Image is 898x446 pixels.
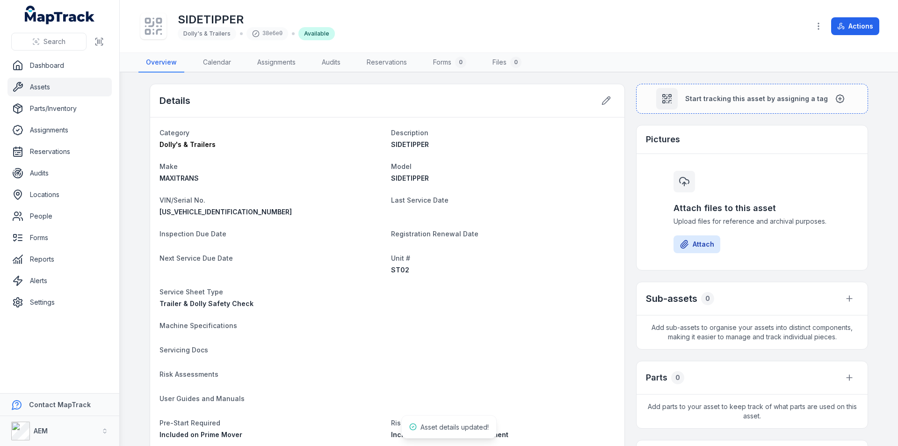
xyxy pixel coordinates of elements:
[7,99,112,118] a: Parts/Inventory
[701,292,714,305] div: 0
[7,78,112,96] a: Assets
[159,230,226,238] span: Inspection Due Date
[159,346,208,354] span: Servicing Docs
[673,202,831,215] h3: Attach files to this asset
[159,208,292,216] span: [US_VEHICLE_IDENTIFICATION_NUMBER]
[455,57,466,68] div: 0
[43,37,65,46] span: Search
[831,17,879,35] button: Actions
[183,30,231,37] span: Dolly's & Trailers
[34,427,48,435] strong: AEM
[646,133,680,146] h3: Pictures
[646,292,697,305] h2: Sub-assets
[178,12,335,27] h1: SIDETIPPER
[391,174,429,182] span: SIDETIPPER
[159,129,189,137] span: Category
[7,271,112,290] a: Alerts
[7,228,112,247] a: Forms
[391,254,410,262] span: Unit #
[159,370,218,378] span: Risk Assessments
[391,162,412,170] span: Model
[159,140,216,148] span: Dolly's & Trailers
[510,57,521,68] div: 0
[637,315,868,349] span: Add sub-assets to organise your assets into distinct components, making it easier to manage and t...
[391,230,478,238] span: Registration Renewal Date
[359,53,414,73] a: Reservations
[159,395,245,402] span: User Guides and Manuals
[7,185,112,204] a: Locations
[685,94,828,103] span: Start tracking this asset by assigning a tag
[673,217,831,226] span: Upload files for reference and archival purposes.
[159,288,223,296] span: Service Sheet Type
[420,423,489,431] span: Asset details updated!
[391,419,477,427] span: Risk Assessment needed?
[637,395,868,428] span: Add parts to your asset to keep track of what parts are used on this asset.
[159,196,205,204] span: VIN/Serial No.
[426,53,474,73] a: Forms0
[159,174,199,182] span: MAXITRANS
[391,431,508,439] span: Included on Truck Risk Assessment
[159,254,233,262] span: Next Service Due Date
[671,371,684,384] div: 0
[485,53,529,73] a: Files0
[7,207,112,226] a: People
[159,431,242,439] span: Included on Prime Mover
[636,84,868,114] button: Start tracking this asset by assigning a tag
[196,53,239,73] a: Calendar
[159,419,220,427] span: Pre-Start Required
[673,235,720,253] button: Attach
[391,196,449,204] span: Last Service Date
[138,53,184,73] a: Overview
[25,6,95,24] a: MapTrack
[159,94,190,107] h2: Details
[391,129,428,137] span: Description
[646,371,667,384] h3: Parts
[7,293,112,312] a: Settings
[314,53,348,73] a: Audits
[29,401,91,409] strong: Contact MapTrack
[11,33,87,51] button: Search
[250,53,303,73] a: Assignments
[7,142,112,161] a: Reservations
[7,164,112,183] a: Audits
[391,266,409,274] span: ST02
[159,322,237,329] span: Machine Specifications
[7,121,112,139] a: Assignments
[391,140,429,148] span: SIDETIPPER
[7,56,112,75] a: Dashboard
[246,27,288,40] div: 38e6e0
[159,162,178,170] span: Make
[7,250,112,269] a: Reports
[298,27,335,40] div: Available
[159,300,253,307] span: Trailer & Dolly Safety Check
